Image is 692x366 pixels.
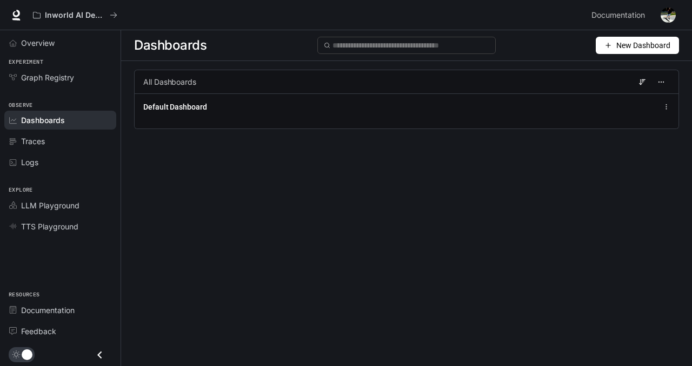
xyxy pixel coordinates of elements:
[21,304,75,316] span: Documentation
[591,9,645,22] span: Documentation
[4,132,116,151] a: Traces
[4,322,116,341] a: Feedback
[21,114,65,126] span: Dashboards
[21,37,55,49] span: Overview
[4,153,116,172] a: Logs
[21,72,74,83] span: Graph Registry
[4,111,116,130] a: Dashboards
[661,8,676,23] img: User avatar
[21,221,78,232] span: TTS Playground
[143,77,196,87] span: All Dashboards
[616,39,670,51] span: New Dashboard
[134,35,207,56] span: Dashboards
[4,196,116,215] a: LLM Playground
[22,348,32,360] span: Dark mode toggle
[657,4,679,26] button: User avatar
[4,33,116,52] a: Overview
[596,37,679,54] button: New Dashboard
[88,344,112,366] button: Close drawer
[4,301,116,320] a: Documentation
[21,200,79,211] span: LLM Playground
[4,68,116,87] a: Graph Registry
[28,4,122,26] button: All workspaces
[4,217,116,236] a: TTS Playground
[21,135,45,147] span: Traces
[143,101,207,112] a: Default Dashboard
[45,11,105,20] p: Inworld AI Demos
[587,4,653,26] a: Documentation
[21,326,56,337] span: Feedback
[21,157,38,168] span: Logs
